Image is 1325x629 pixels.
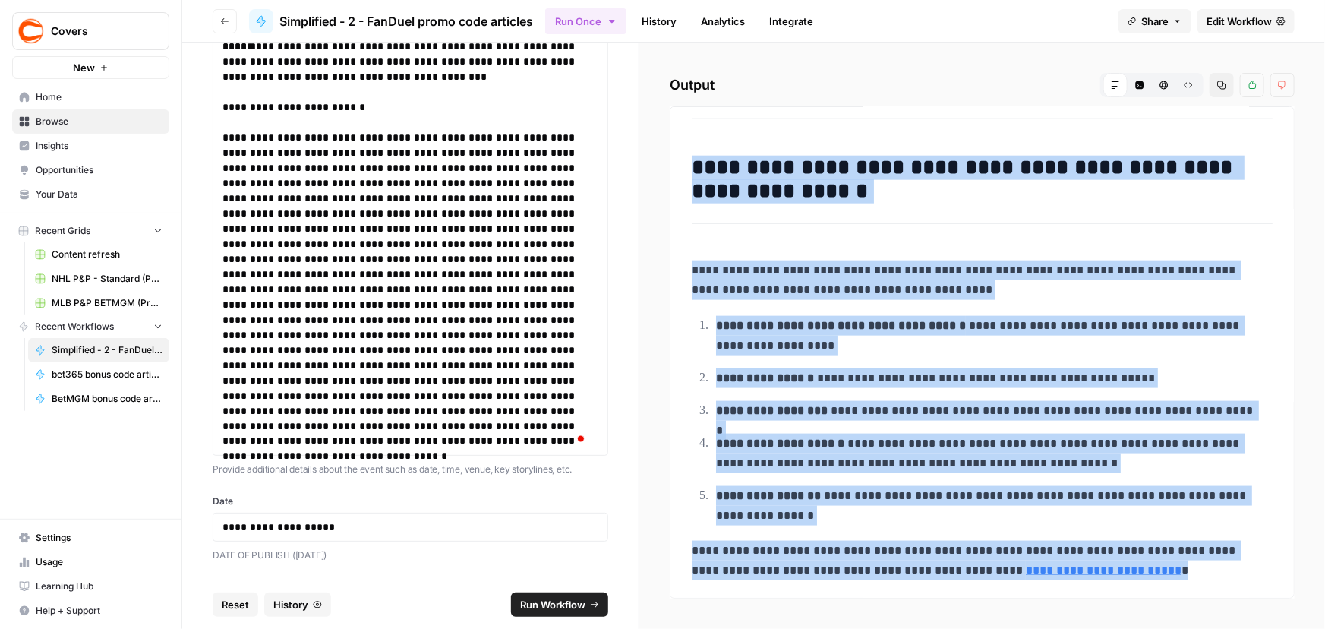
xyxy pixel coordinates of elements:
[12,12,169,50] button: Workspace: Covers
[213,548,608,563] p: DATE OF PUBLISH ([DATE])
[52,248,162,261] span: Content refresh
[12,599,169,623] button: Help + Support
[36,90,162,104] span: Home
[52,272,162,286] span: NHL P&P - Standard (Production) Grid
[36,580,162,593] span: Learning Hub
[1141,14,1169,29] span: Share
[35,224,90,238] span: Recent Grids
[279,12,533,30] span: Simplified - 2 - FanDuel promo code articles
[222,597,249,612] span: Reset
[36,604,162,618] span: Help + Support
[12,182,169,207] a: Your Data
[12,85,169,109] a: Home
[760,9,822,33] a: Integrate
[213,462,608,477] p: Provide additional details about the event such as date, time, venue, key storylines, etc.
[36,163,162,177] span: Opportunities
[36,139,162,153] span: Insights
[28,362,169,387] a: bet365 bonus code article
[213,593,258,617] button: Reset
[36,188,162,201] span: Your Data
[511,593,608,617] button: Run Workflow
[73,60,95,75] span: New
[35,320,114,333] span: Recent Workflows
[12,134,169,158] a: Insights
[28,387,169,411] a: BetMGM bonus code article
[52,368,162,381] span: bet365 bonus code article
[1207,14,1272,29] span: Edit Workflow
[52,392,162,406] span: BetMGM bonus code article
[36,531,162,545] span: Settings
[28,242,169,267] a: Content refresh
[12,526,169,550] a: Settings
[28,267,169,291] a: NHL P&P - Standard (Production) Grid
[692,9,754,33] a: Analytics
[520,597,585,612] span: Run Workflow
[12,574,169,599] a: Learning Hub
[633,9,686,33] a: History
[545,8,626,34] button: Run Once
[12,220,169,242] button: Recent Grids
[36,115,162,128] span: Browse
[28,338,169,362] a: Simplified - 2 - FanDuel promo code articles
[213,495,608,508] label: Date
[1197,9,1295,33] a: Edit Workflow
[670,73,1295,97] h2: Output
[249,9,533,33] a: Simplified - 2 - FanDuel promo code articles
[12,315,169,338] button: Recent Workflows
[28,291,169,315] a: MLB P&P BETMGM (Production) Grid (3)
[51,24,143,39] span: Covers
[12,550,169,574] a: Usage
[17,17,45,45] img: Covers Logo
[12,56,169,79] button: New
[264,593,331,617] button: History
[36,555,162,569] span: Usage
[52,343,162,357] span: Simplified - 2 - FanDuel promo code articles
[12,158,169,182] a: Opportunities
[1118,9,1191,33] button: Share
[273,597,308,612] span: History
[52,296,162,310] span: MLB P&P BETMGM (Production) Grid (3)
[12,109,169,134] a: Browse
